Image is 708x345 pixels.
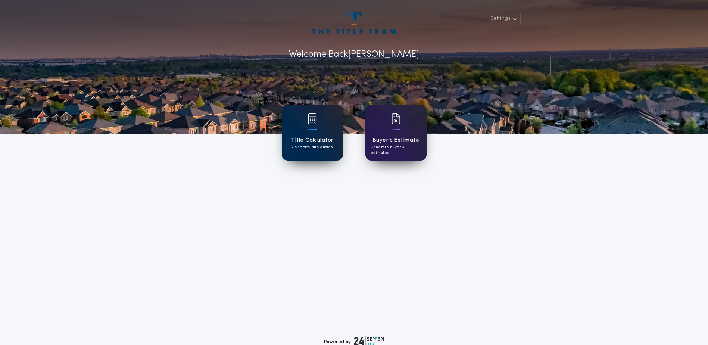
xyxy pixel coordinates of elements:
[372,136,419,144] h1: Buyer's Estimate
[365,105,427,161] a: card iconBuyer's EstimateGenerate buyer's estimates
[371,144,421,156] p: Generate buyer's estimates
[291,136,333,144] h1: Title Calculator
[486,12,521,25] button: Settings
[292,144,333,150] p: Generate title quotes
[392,113,400,124] img: card icon
[308,113,317,124] img: card icon
[312,12,396,34] img: account-logo
[282,105,343,161] a: card iconTitle CalculatorGenerate title quotes
[289,48,419,61] p: Welcome Back [PERSON_NAME]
